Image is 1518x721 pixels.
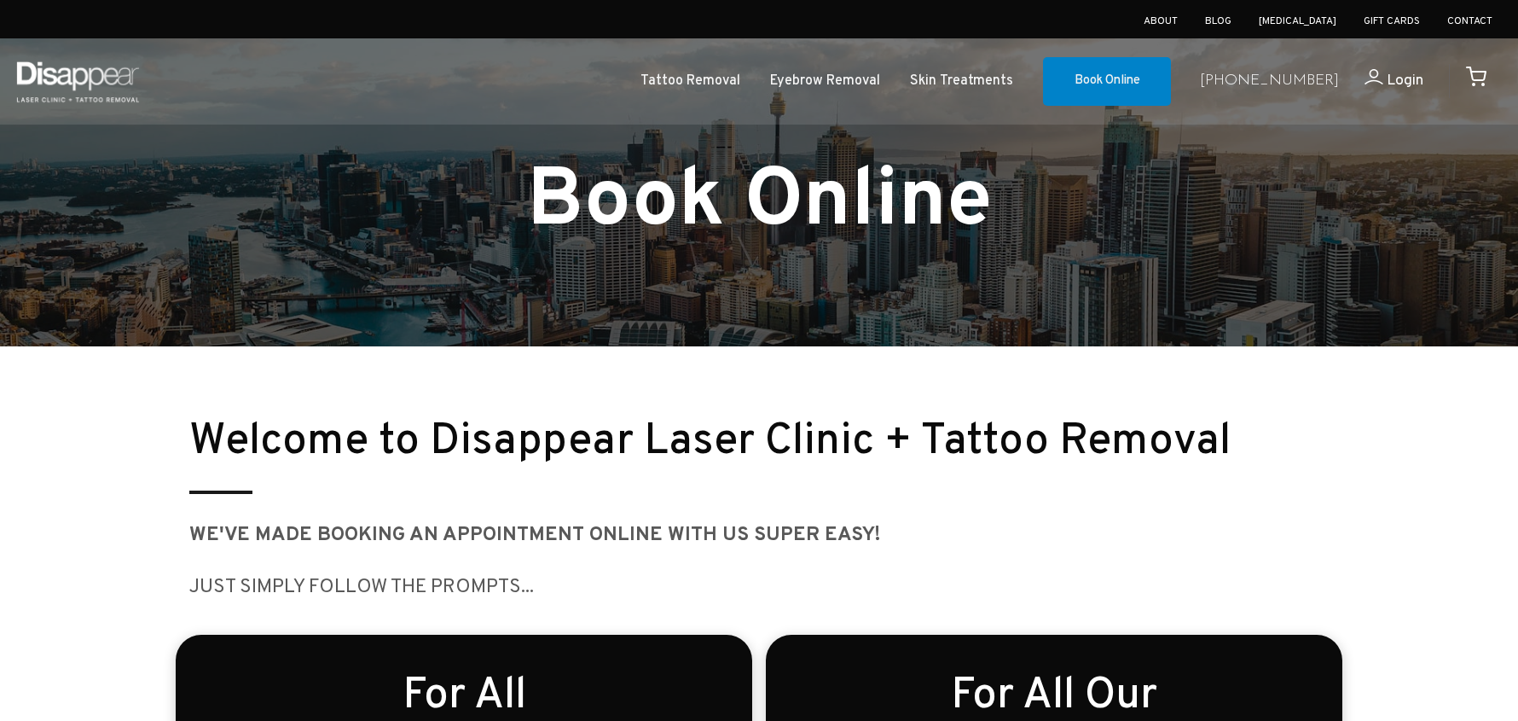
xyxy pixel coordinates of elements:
a: Eyebrow Removal [770,69,880,94]
img: Disappear - Laser Clinic and Tattoo Removal Services in Sydney, Australia [13,51,142,112]
a: [PHONE_NUMBER] [1200,69,1339,94]
a: About [1144,15,1178,28]
span: Login [1387,71,1423,90]
a: [MEDICAL_DATA] [1259,15,1336,28]
strong: We've made booking AN appointment ONLINE WITH US SUPER EASY! [189,523,881,548]
a: Gift Cards [1364,15,1420,28]
h1: Book Online [176,164,1342,243]
small: Welcome to Disappear Laser Clinic + Tattoo Removal [189,415,1231,469]
big: JUST SIMPLY follow the prompts [189,575,521,600]
a: Tattoo Removal [640,69,740,94]
big: ... [521,575,534,600]
a: Contact [1447,15,1492,28]
a: Skin Treatments [910,69,1013,94]
a: Book Online [1043,57,1171,107]
a: Login [1339,69,1423,94]
a: Blog [1205,15,1231,28]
